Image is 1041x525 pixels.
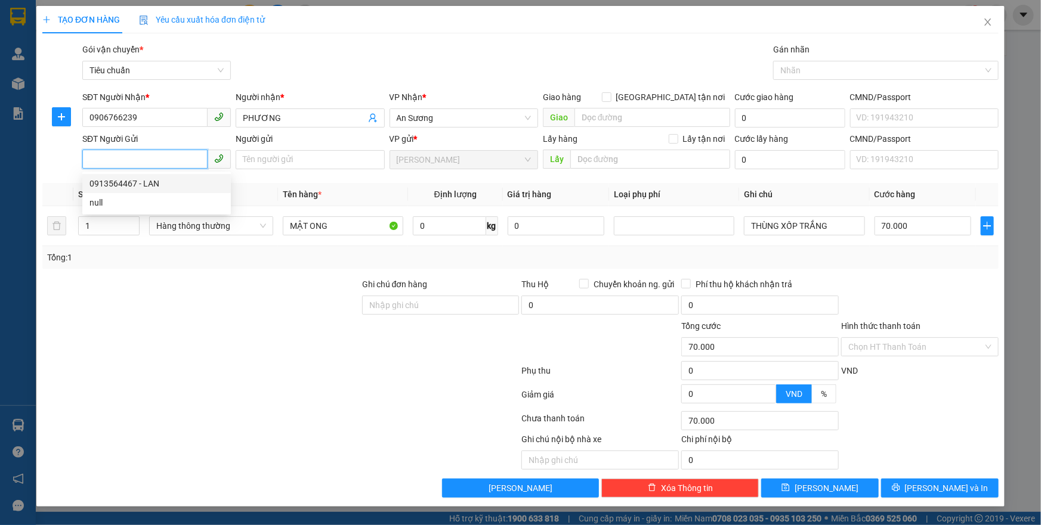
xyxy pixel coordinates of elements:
span: user-add [368,113,378,123]
input: Cước lấy hàng [735,150,845,169]
strong: NHẬN HÀNG NHANH - GIAO TỐC HÀNH [47,20,165,27]
span: phone [214,154,224,163]
span: [PERSON_NAME] [795,481,858,495]
img: logo [5,8,35,38]
span: Tổng cước [681,321,721,331]
button: plus [52,107,71,126]
span: phone [214,112,224,122]
input: Ghi Chú [744,216,864,235]
th: Ghi chú [739,183,869,206]
label: Cước lấy hàng [735,134,789,144]
span: TẠO ĐƠN HÀNG [42,15,120,24]
input: Nhập ghi chú [521,451,679,470]
span: save [781,483,790,493]
span: close [983,17,993,27]
div: Người gửi [236,132,384,145]
span: printer [892,483,900,493]
span: Cư Kuin [397,151,531,169]
span: Yêu cầu xuất hóa đơn điện tử [139,15,265,24]
label: Gán nhãn [773,45,810,54]
div: null [89,196,224,209]
div: Phụ thu [521,364,681,385]
span: Cước hàng [875,190,916,199]
span: Tiêu chuẩn [89,61,224,79]
span: delete [648,483,656,493]
span: Lấy tận nơi [678,132,730,145]
span: [PERSON_NAME] [489,481,552,495]
div: Ghi chú nội bộ nhà xe [521,433,679,451]
span: VND [786,389,802,399]
span: SL [78,190,88,199]
div: SĐT Người Nhận [82,91,231,104]
span: An Sương [397,109,531,127]
strong: 1900 633 614 [80,29,131,38]
div: Chưa thanh toán [521,412,681,433]
input: Ghi chú đơn hàng [362,296,520,315]
span: Lấy hàng [543,134,577,144]
label: Ghi chú đơn hàng [362,279,428,289]
span: Gói vận chuyển [82,45,143,54]
span: kg [486,216,498,235]
label: Hình thức thanh toán [841,321,920,331]
span: [PERSON_NAME] và In [905,481,989,495]
input: Dọc đường [574,108,730,127]
span: Hàng thông thường [156,217,266,235]
input: Dọc đường [570,150,730,169]
input: 0 [508,216,605,235]
button: [PERSON_NAME] [442,479,600,498]
span: Phí thu hộ khách nhận trả [691,278,797,291]
span: plus [42,15,51,24]
span: ĐT:0905 22 58 58 [5,72,49,77]
div: VP gửi [390,132,538,145]
div: Giảm giá [521,388,681,409]
div: null [82,193,231,212]
input: VD: Bàn, Ghế [283,216,403,235]
button: deleteXóa Thông tin [601,479,759,498]
div: Chi phí nội bộ [681,433,839,451]
label: Cước giao hàng [735,92,794,102]
div: Tổng: 1 [47,251,402,264]
img: icon [139,15,149,25]
span: Giao hàng [543,92,581,102]
span: % [821,389,827,399]
div: CMND/Passport [850,132,999,145]
button: plus [981,216,994,235]
th: Loại phụ phí [609,183,739,206]
button: Close [971,6,1005,39]
button: save[PERSON_NAME] [761,479,879,498]
span: Giao [543,108,574,127]
span: VP Nhận [390,92,423,102]
span: CTY TNHH DLVT TIẾN OANH [44,7,167,18]
div: SĐT Người Gửi [82,132,231,145]
span: ---------------------------------------------- [26,82,153,91]
span: Giá trị hàng [508,190,552,199]
input: Cước giao hàng [735,108,845,128]
span: plus [52,112,70,122]
span: ĐC: 266 Đồng Đen, P10, Q TB [91,60,169,66]
span: Chuyển khoản ng. gửi [589,278,679,291]
span: VP Gửi: [PERSON_NAME] [5,46,73,52]
span: Tên hàng [283,190,322,199]
button: delete [47,216,66,235]
div: 0913564467 - LAN [82,174,231,193]
div: 0913564467 - LAN [89,177,224,190]
div: Người nhận [236,91,384,104]
span: Lấy [543,150,570,169]
span: [GEOGRAPHIC_DATA] tận nơi [611,91,730,104]
span: plus [981,221,993,231]
span: Định lượng [434,190,477,199]
span: ĐT: 0935 882 082 [91,72,135,77]
div: CMND/Passport [850,91,999,104]
span: VP Nhận: [GEOGRAPHIC_DATA] [91,43,150,55]
span: Thu Hộ [521,279,549,289]
span: VND [841,366,858,375]
span: ĐC: Ngã 3 Easim ,[GEOGRAPHIC_DATA] [5,57,64,69]
button: printer[PERSON_NAME] và In [881,479,999,498]
span: Xóa Thông tin [661,481,713,495]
